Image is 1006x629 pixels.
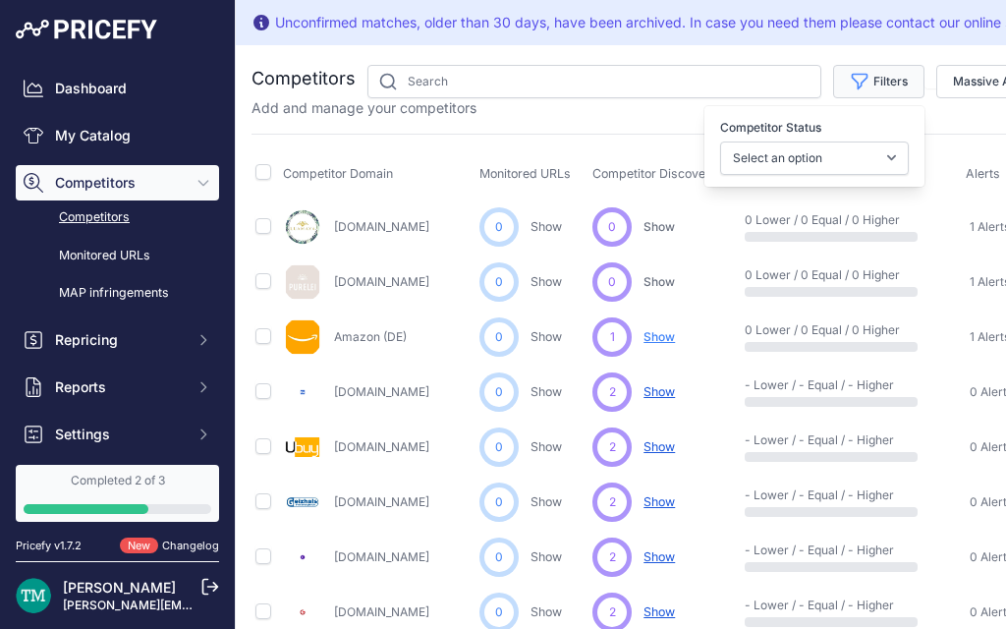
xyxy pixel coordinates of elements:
p: - Lower / - Equal / - Higher [745,432,870,448]
div: Completed 2 of 3 [24,473,211,488]
span: 0 [495,218,503,236]
a: Show [531,494,562,509]
a: [DOMAIN_NAME] [334,439,429,454]
a: Monitored URLs [16,239,219,273]
img: Pricefy Logo [16,20,157,39]
span: 0 [495,383,503,401]
a: Show [531,219,562,234]
a: Amazon (DE) [334,329,407,344]
a: [DOMAIN_NAME] [334,384,429,399]
a: Show [531,604,562,619]
a: My Catalog [16,118,219,153]
a: Dashboard [16,71,219,106]
a: Show [531,329,562,344]
a: Show [531,439,562,454]
span: 2 [609,383,616,401]
span: 0 [495,328,503,346]
span: Show [643,274,675,289]
a: Competitors [16,200,219,235]
span: 0 [495,603,503,621]
p: - Lower / - Equal / - Higher [745,543,870,558]
button: Filters [833,65,924,98]
span: Show [643,384,675,399]
span: Reports [55,377,184,397]
h2: Competitors [251,65,356,92]
span: 2 [609,548,616,566]
span: 2 [609,603,616,621]
p: - Lower / - Equal / - Higher [745,487,870,503]
span: Repricing [55,330,184,350]
span: 2 [609,493,616,511]
button: Competitors [16,165,219,200]
span: 1 [610,328,615,346]
a: [PERSON_NAME][EMAIL_ADDRESS][DOMAIN_NAME] [63,598,365,612]
div: Pricefy v1.7.2 [16,538,82,554]
span: Competitor Domain [283,166,393,181]
span: Show [643,329,675,345]
a: MAP infringements [16,276,219,311]
span: Show [643,604,675,619]
span: 0 [608,218,616,236]
span: 0 [495,493,503,511]
span: Show [643,439,675,454]
a: [DOMAIN_NAME] [334,549,429,564]
span: Competitor Discovery [592,166,717,181]
a: [DOMAIN_NAME] [334,494,429,509]
span: Show [643,494,675,509]
a: [DOMAIN_NAME] [334,604,429,619]
a: [PERSON_NAME] [63,579,176,596]
p: Add and manage your competitors [251,98,476,118]
a: Show [531,384,562,399]
button: Repricing [16,322,219,358]
span: 2 [609,438,616,456]
a: [DOMAIN_NAME] [334,274,429,289]
p: - Lower / - Equal / - Higher [745,377,870,393]
button: Settings [16,417,219,452]
a: Completed 2 of 3 [16,465,219,522]
label: Competitor Status [720,118,909,138]
p: 0 Lower / 0 Equal / 0 Higher [745,267,870,283]
button: Reports [16,370,219,405]
span: 0 [495,548,503,566]
span: Alerts [966,166,1000,181]
span: Settings [55,425,184,444]
span: 0 [608,273,616,291]
span: 0 [495,438,503,456]
p: 0 Lower / 0 Equal / 0 Higher [745,322,870,338]
p: 0 Lower / 0 Equal / 0 Higher [745,212,870,228]
span: Show [643,219,675,234]
a: Show [531,274,562,289]
input: Search [367,65,821,98]
span: Monitored URLs [479,166,571,181]
span: 0 [495,273,503,291]
span: Competitors [55,173,184,193]
span: Show [643,549,675,564]
a: Show [531,549,562,564]
p: - Lower / - Equal / - Higher [745,598,870,613]
a: [DOMAIN_NAME] [334,219,429,234]
a: Changelog [162,539,219,552]
span: New [120,538,158,554]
